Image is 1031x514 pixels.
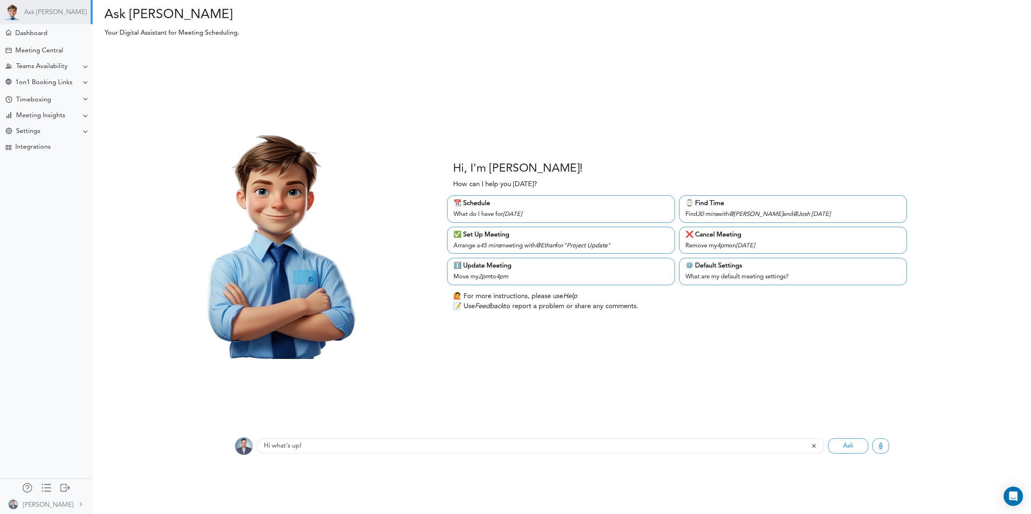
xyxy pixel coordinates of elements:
a: Change side menu [41,483,51,494]
div: Show only icons [41,483,51,491]
div: Move my to [453,271,669,282]
div: Meeting Insights [16,112,65,120]
div: 📆 Schedule [453,199,669,208]
div: What are my default meeting settings? [685,271,901,282]
div: Find with and [685,208,901,220]
div: ✅ Set Up Meeting [453,230,669,240]
div: Meeting Dashboard [6,30,11,35]
i: [DATE] [736,243,755,249]
img: BWv8PPf8N0ctf3JvtTlAAAAAASUVORK5CYII= [8,499,18,509]
p: How can I help you [DATE]? [453,179,537,190]
img: BWv8PPf8N0ctf3JvtTlAAAAAASUVORK5CYII= [235,437,253,455]
div: Meeting Central [15,47,63,55]
div: Open Intercom Messenger [1004,487,1023,506]
p: 📝 Use to report a problem or share any comments. [453,301,638,312]
i: [DATE] [503,211,522,218]
img: Powered by TEAMCAL AI [4,4,20,20]
img: Theo.png [153,115,397,359]
i: 45 mins [480,243,501,249]
i: 30 mins [697,211,718,218]
div: Log out [60,483,70,491]
div: Share Meeting Link [6,79,11,87]
a: [PERSON_NAME] [1,495,92,513]
i: @Josh [793,211,810,218]
i: Feedback [475,303,504,310]
div: ⚙️ Default Settings [685,261,901,271]
i: @[PERSON_NAME] [729,211,783,218]
div: [PERSON_NAME] [23,500,73,510]
h2: Ask [PERSON_NAME] [99,7,556,23]
i: 4pm [717,243,729,249]
a: Ask [PERSON_NAME] [24,9,87,17]
div: ❌ Cancel Meeting [685,230,901,240]
i: "Project Update" [563,243,611,249]
div: Timeboxing [16,96,51,104]
div: ⌚️ Find Time [685,199,901,208]
div: Settings [16,128,40,135]
i: 2pm [478,274,491,280]
div: 1on1 Booking Links [15,79,72,87]
i: [DATE] [812,211,830,218]
h3: Hi, I'm [PERSON_NAME]! [453,162,583,176]
p: 🙋 For more instructions, please use [453,291,577,302]
a: Manage Members and Externals [23,483,32,494]
div: TEAMCAL AI Workflow Apps [6,145,11,150]
i: Help [563,293,577,300]
div: What do I have for [453,208,669,220]
div: Arrange a meeting with for [453,240,669,251]
div: Integrations [15,143,51,151]
div: Manage Members and Externals [23,483,32,491]
div: Dashboard [15,30,48,37]
div: Create Meeting [6,48,11,53]
div: Remove my on [685,240,901,251]
i: 4pm [496,274,508,280]
i: @Ethan [536,243,556,249]
div: ℹ️ Update Meeting [453,261,669,271]
div: Teams Availability [16,63,68,70]
p: Your Digital Assistant for Meeting Scheduling. [99,28,756,38]
button: Ask [828,438,868,454]
div: Time Your Goals [6,96,12,104]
